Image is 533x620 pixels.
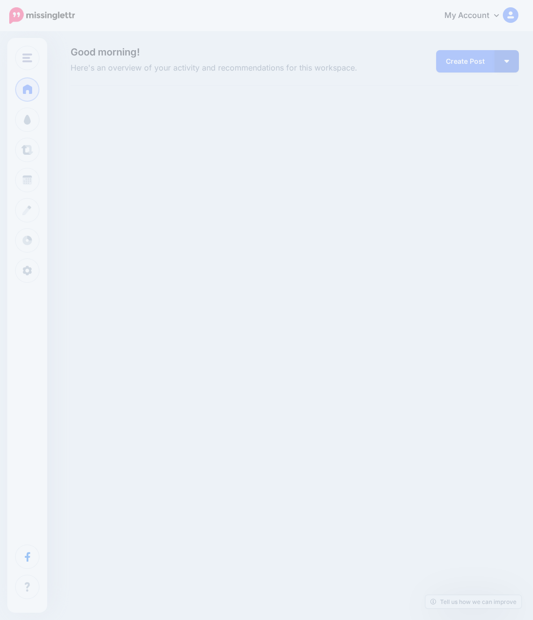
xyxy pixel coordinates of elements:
[9,7,75,24] img: Missinglettr
[71,46,140,58] span: Good morning!
[22,54,32,62] img: menu.png
[71,62,364,74] span: Here's an overview of your activity and recommendations for this workspace.
[504,60,509,63] img: arrow-down-white.png
[436,50,495,73] a: Create Post
[425,595,521,608] a: Tell us how we can improve
[435,4,518,28] a: My Account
